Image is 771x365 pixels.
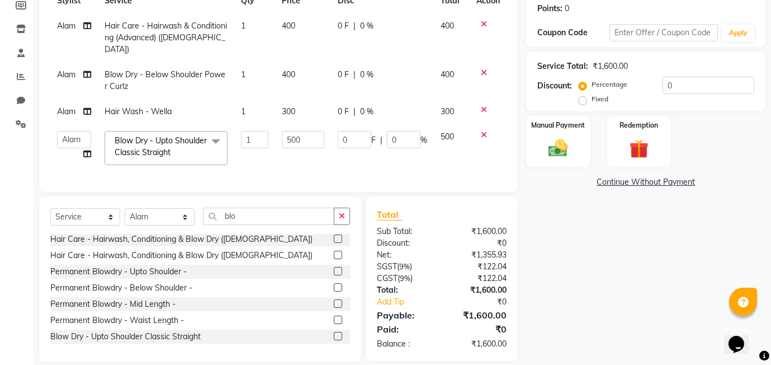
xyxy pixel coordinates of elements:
[420,134,427,146] span: %
[57,69,75,79] span: Alam
[57,21,75,31] span: Alam
[592,79,627,90] label: Percentage
[537,27,609,39] div: Coupon Code
[241,106,245,116] span: 1
[400,274,410,283] span: 9%
[368,261,442,273] div: ( )
[50,298,176,310] div: Permanent Blowdry - Mid Length -
[441,106,454,116] span: 300
[338,20,349,32] span: 0 F
[442,273,515,284] div: ₹122.04
[592,94,608,104] label: Fixed
[368,322,442,336] div: Paid:
[377,209,403,221] span: Total
[623,137,655,161] img: _gift.svg
[50,250,313,261] div: Hair Care - Hairwash, Conditioning & Blow Dry ([DEMOGRAPHIC_DATA])
[722,25,754,41] button: Apply
[441,69,454,79] span: 400
[537,3,562,15] div: Points:
[115,135,207,157] span: Blow Dry - Upto Shoulder Classic Straight
[537,80,572,92] div: Discount:
[57,106,75,116] span: Alam
[360,20,373,32] span: 0 %
[241,21,245,31] span: 1
[241,69,245,79] span: 1
[531,120,585,130] label: Manual Payment
[353,106,356,118] span: |
[377,261,397,272] span: SGST
[454,296,515,308] div: ₹0
[282,69,295,79] span: 400
[593,60,628,72] div: ₹1,600.00
[368,226,442,237] div: Sub Total:
[282,21,295,31] span: 400
[368,308,442,322] div: Payable:
[50,282,192,294] div: Permanent Blowdry - Below Shoulder -
[353,69,356,81] span: |
[441,21,454,31] span: 400
[442,237,515,249] div: ₹0
[368,249,442,261] div: Net:
[442,284,515,296] div: ₹1,600.00
[380,134,382,146] span: |
[368,284,442,296] div: Total:
[609,24,718,41] input: Enter Offer / Coupon Code
[338,69,349,81] span: 0 F
[105,106,172,116] span: Hair Wash - Wella
[399,262,410,271] span: 9%
[724,320,760,354] iframe: chat widget
[338,106,349,118] span: 0 F
[171,147,176,157] a: x
[542,137,574,160] img: _cash.svg
[353,20,356,32] span: |
[50,315,184,326] div: Permanent Blowdry - Waist Length -
[368,237,442,249] div: Discount:
[368,296,454,308] a: Add Tip
[442,226,515,237] div: ₹1,600.00
[50,266,187,278] div: Permanent Blowdry - Upto Shoulder -
[442,261,515,273] div: ₹122.04
[565,3,569,15] div: 0
[442,322,515,336] div: ₹0
[360,106,373,118] span: 0 %
[282,106,295,116] span: 300
[377,273,398,283] span: CGST
[528,176,763,188] a: Continue Without Payment
[360,69,373,81] span: 0 %
[105,69,225,91] span: Blow Dry - Below Shoulder Power Curlz
[442,308,515,322] div: ₹1,600.00
[203,208,334,225] input: Search or Scan
[441,132,454,142] span: 500
[619,120,658,130] label: Redemption
[371,134,376,146] span: F
[50,331,201,343] div: Blow Dry - Upto Shoulder Classic Straight
[537,60,588,72] div: Service Total:
[442,338,515,350] div: ₹1,600.00
[368,273,442,284] div: ( )
[105,21,227,54] span: Hair Care - Hairwash & Conditioning (Advanced) ([DEMOGRAPHIC_DATA])
[442,249,515,261] div: ₹1,355.93
[368,338,442,350] div: Balance :
[50,233,313,245] div: Hair Care - Hairwash, Conditioning & Blow Dry ([DEMOGRAPHIC_DATA])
